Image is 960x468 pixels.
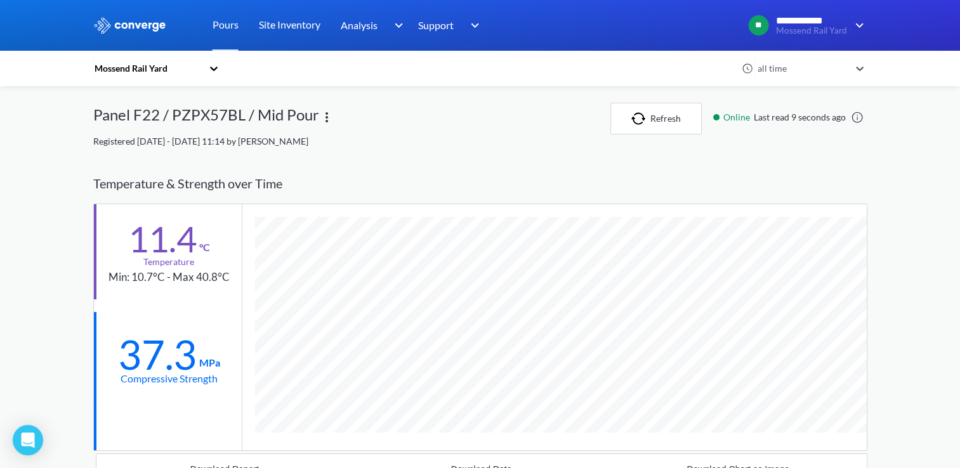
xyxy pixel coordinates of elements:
[128,223,197,255] div: 11.4
[93,164,867,204] div: Temperature & Strength over Time
[118,339,197,370] div: 37.3
[631,112,650,125] img: icon-refresh.svg
[707,110,867,124] div: Last read 9 seconds ago
[723,110,754,124] span: Online
[610,103,702,134] button: Refresh
[776,26,847,36] span: Mossend Rail Yard
[93,136,308,146] span: Registered [DATE] - [DATE] 11:14 by [PERSON_NAME]
[108,269,230,286] div: Min: 10.7°C - Max 40.8°C
[341,17,378,33] span: Analysis
[121,370,218,386] div: Compressive Strength
[386,18,406,33] img: downArrow.svg
[418,17,454,33] span: Support
[143,255,194,269] div: Temperature
[93,17,167,34] img: logo_ewhite.svg
[742,63,753,74] img: icon-clock.svg
[13,425,43,455] div: Open Intercom Messenger
[754,62,850,75] div: all time
[847,18,867,33] img: downArrow.svg
[93,62,202,75] div: Mossend Rail Yard
[93,103,319,134] div: Panel F22 / PZPX57BL / Mid Pour
[319,110,334,125] img: more.svg
[463,18,483,33] img: downArrow.svg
